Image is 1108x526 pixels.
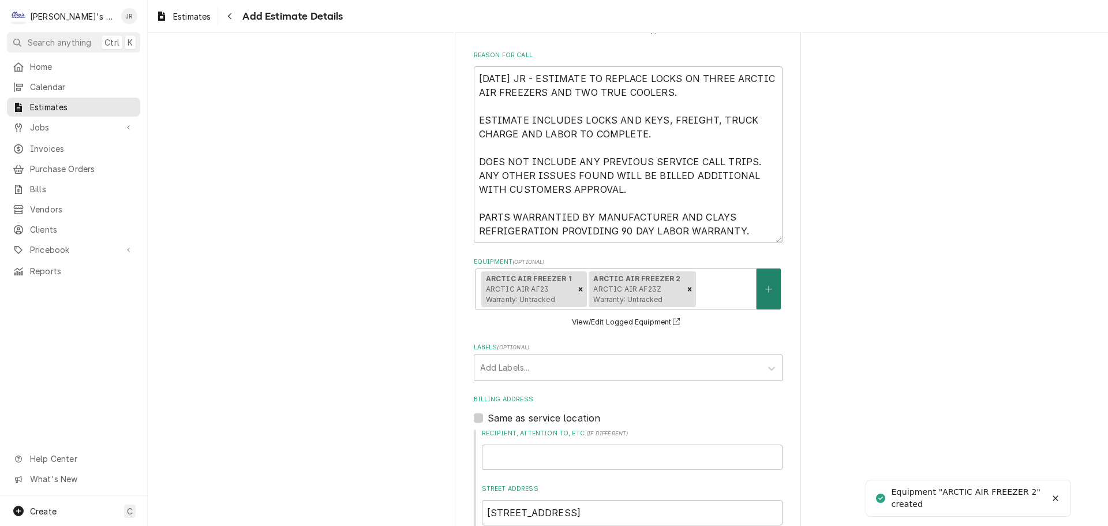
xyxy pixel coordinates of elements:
a: Go to Pricebook [7,240,140,259]
span: ( optional ) [497,344,529,350]
div: Reason For Call [474,51,783,243]
span: Invoices [30,143,134,155]
a: Estimates [151,7,215,26]
a: Reports [7,262,140,281]
span: Estimates [30,101,134,113]
div: Clay's Refrigeration's Avatar [10,8,27,24]
span: Home [30,61,134,73]
div: Remove [object Object] [683,271,696,307]
span: Vendors [30,203,134,215]
button: Search anythingCtrlK [7,32,140,53]
span: Pricebook [30,244,117,256]
a: Home [7,57,140,76]
label: Equipment [474,258,783,267]
span: Estimates [173,10,211,23]
span: Purchase Orders [30,163,134,175]
span: ARCTIC AIR AF23 Warranty: Untracked [486,285,555,304]
div: C [10,8,27,24]
div: Equipment [474,258,783,329]
a: Go to What's New [7,469,140,488]
div: [PERSON_NAME]'s Refrigeration [30,10,115,23]
span: ( if different ) [586,430,628,437]
button: View/Edit Logged Equipment [570,315,686,329]
label: Labels [474,343,783,352]
label: Billing Address [474,395,783,404]
span: Bills [30,183,134,195]
span: Calendar [30,81,134,93]
span: ( optional ) [512,259,545,265]
span: Search anything [28,36,91,49]
span: Jobs [30,121,117,133]
a: Go to Help Center [7,449,140,468]
div: Remove [object Object] [574,271,587,307]
strong: ARCTIC AIR FREEZER 1 [486,274,572,283]
a: Estimates [7,98,140,117]
span: Clients [30,223,134,236]
strong: ARCTIC AIR FREEZER 2 [593,274,680,283]
label: Reason For Call [474,51,783,60]
textarea: [DATE] JR - ESTIMATE TO REPLACE LOCKS ON THREE ARCTIC AIR FREEZERS AND TWO TRUE COOLERS. ESTIMATE... [474,66,783,243]
span: ARCTIC AIR AF23Z Warranty: Untracked [593,285,662,304]
span: Help Center [30,453,133,465]
label: Recipient, Attention To, etc. [482,429,783,438]
div: Equipment "ARCTIC AIR FREEZER 2" created [892,486,1046,510]
span: Create [30,506,57,516]
div: Jeff Rue's Avatar [121,8,137,24]
div: JR [121,8,137,24]
span: Reports [30,265,134,277]
div: Labels [474,343,783,380]
button: Create New Equipment [757,268,781,309]
label: Same as service location [488,411,601,425]
span: Add Estimate Details [239,9,343,24]
a: Clients [7,220,140,239]
a: Vendors [7,200,140,219]
div: Street Address [482,484,783,525]
label: Street Address [482,484,783,494]
div: Recipient, Attention To, etc. [482,429,783,470]
span: Ctrl [104,36,119,49]
svg: Create New Equipment [765,285,772,293]
span: K [128,36,133,49]
span: What's New [30,473,133,485]
a: Invoices [7,139,140,158]
a: Bills [7,180,140,199]
a: Go to Jobs [7,118,140,137]
a: Purchase Orders [7,159,140,178]
button: Navigate back [220,7,239,25]
span: C [127,505,133,517]
a: Calendar [7,77,140,96]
